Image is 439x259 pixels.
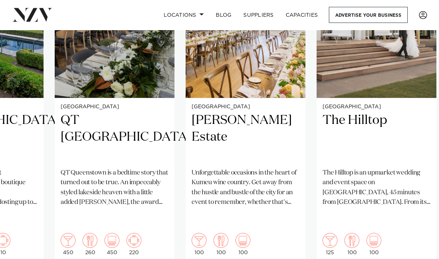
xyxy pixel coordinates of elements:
[329,7,408,23] a: Advertise your business
[61,113,169,163] h2: QT [GEOGRAPHIC_DATA]
[280,7,324,23] a: Capacities
[214,233,228,248] img: dining.png
[105,233,119,248] img: theatre.png
[83,233,97,256] div: 260
[366,233,381,256] div: 100
[192,105,299,110] small: [GEOGRAPHIC_DATA]
[210,7,237,23] a: BLOG
[323,233,337,248] img: cocktail.png
[192,113,299,163] h2: [PERSON_NAME] Estate
[105,233,119,256] div: 450
[61,233,76,256] div: 450
[192,233,206,256] div: 100
[61,105,169,110] small: [GEOGRAPHIC_DATA]
[192,233,206,248] img: cocktail.png
[345,233,359,256] div: 100
[192,169,299,208] p: Unforgettable occasions in the heart of Kumeu wine country. Get away from the hustle and bustle o...
[12,8,52,22] img: nzv-logo.png
[61,233,76,248] img: cocktail.png
[345,233,359,248] img: dining.png
[235,233,250,256] div: 100
[61,169,169,208] p: QT Queenstown is a bedtime story that turned out to be true. An impeccably styled lakeside heaven...
[323,169,430,208] p: The Hilltop is an upmarket wedding and event space on [GEOGRAPHIC_DATA], 45 minutes from [GEOGRAP...
[83,233,97,248] img: dining.png
[323,113,430,163] h2: The Hilltop
[235,233,250,248] img: theatre.png
[323,233,337,256] div: 125
[158,7,210,23] a: Locations
[237,7,279,23] a: SUPPLIERS
[366,233,381,248] img: theatre.png
[323,105,430,110] small: [GEOGRAPHIC_DATA]
[214,233,228,256] div: 100
[126,233,141,248] img: meeting.png
[126,233,141,256] div: 220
